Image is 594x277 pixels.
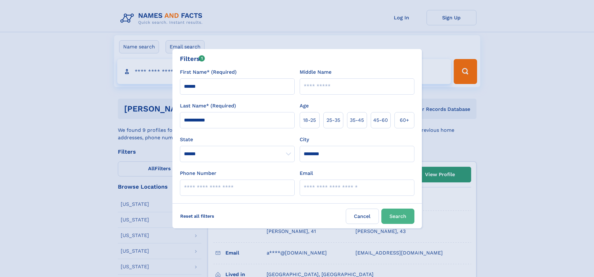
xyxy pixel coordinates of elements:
div: Filters [180,54,205,63]
span: 18‑25 [303,116,316,124]
span: 25‑35 [326,116,340,124]
label: Phone Number [180,170,216,177]
label: First Name* (Required) [180,68,237,76]
span: 45‑60 [373,116,388,124]
label: Last Name* (Required) [180,102,236,110]
label: Reset all filters [176,209,218,224]
label: Middle Name [300,68,331,76]
span: 60+ [400,116,409,124]
label: Cancel [346,209,379,224]
label: Email [300,170,313,177]
label: State [180,136,295,143]
span: 35‑45 [350,116,364,124]
label: Age [300,102,309,110]
label: City [300,136,309,143]
button: Search [381,209,414,224]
